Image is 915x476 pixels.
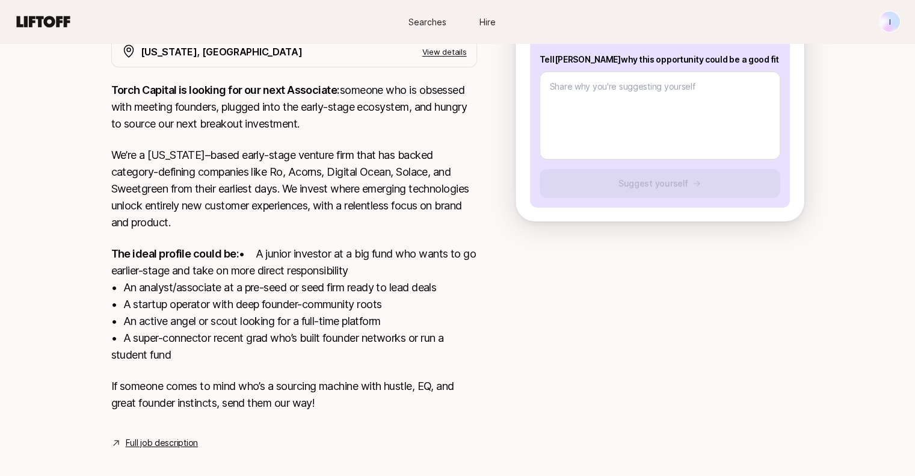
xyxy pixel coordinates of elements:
[111,246,477,363] p: • A junior investor at a big fund who wants to go earlier-stage and take on more direct responsib...
[879,11,901,32] button: I
[111,378,477,412] p: If someone comes to mind who’s a sourcing machine with hustle, EQ, and great founder instincts, s...
[889,14,891,29] p: I
[458,11,518,33] a: Hire
[111,84,340,96] strong: Torch Capital is looking for our next Associate:
[398,11,458,33] a: Searches
[479,16,496,28] span: Hire
[111,82,477,132] p: someone who is obsessed with meeting founders, plugged into the early-stage ecosystem, and hungry...
[111,247,239,260] strong: The ideal profile could be:
[422,46,467,58] p: View details
[111,147,477,231] p: We’re a [US_STATE]–based early-stage venture firm that has backed category-defining companies lik...
[540,52,780,67] p: Tell [PERSON_NAME] why this opportunity could be a good fit
[141,44,303,60] p: [US_STATE], [GEOGRAPHIC_DATA]
[126,436,198,450] a: Full job description
[408,16,446,28] span: Searches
